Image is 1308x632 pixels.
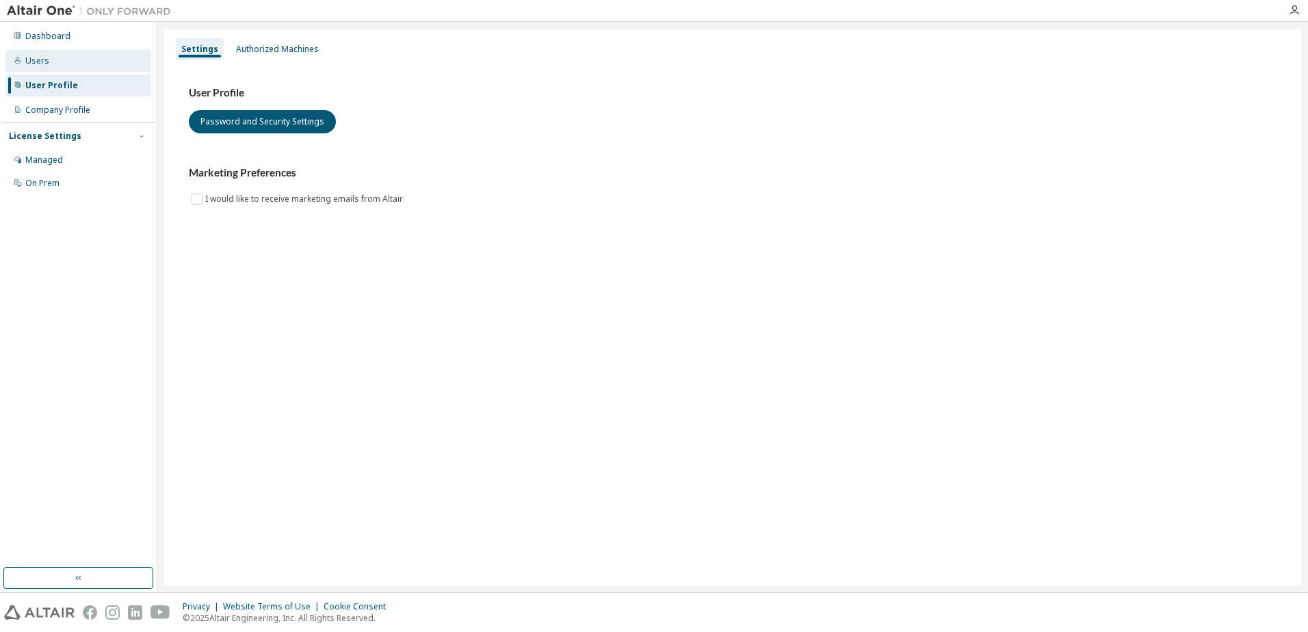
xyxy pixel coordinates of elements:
div: Managed [25,155,63,166]
img: altair_logo.svg [4,605,75,620]
div: Settings [181,44,218,55]
div: License Settings [9,131,81,142]
div: Privacy [183,601,223,612]
div: On Prem [25,178,60,189]
img: youtube.svg [151,605,170,620]
div: Website Terms of Use [223,601,324,612]
img: linkedin.svg [128,605,142,620]
label: I would like to receive marketing emails from Altair [205,191,406,207]
div: Authorized Machines [236,44,319,55]
h3: Marketing Preferences [189,166,1277,180]
div: Users [25,55,49,66]
div: Company Profile [25,105,90,116]
img: facebook.svg [83,605,97,620]
p: © 2025 Altair Engineering, Inc. All Rights Reserved. [183,612,394,624]
img: Altair One [7,4,178,18]
h3: User Profile [189,86,1277,100]
div: Cookie Consent [324,601,394,612]
div: User Profile [25,80,78,91]
img: instagram.svg [105,605,120,620]
button: Password and Security Settings [189,110,336,133]
div: Dashboard [25,31,70,42]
